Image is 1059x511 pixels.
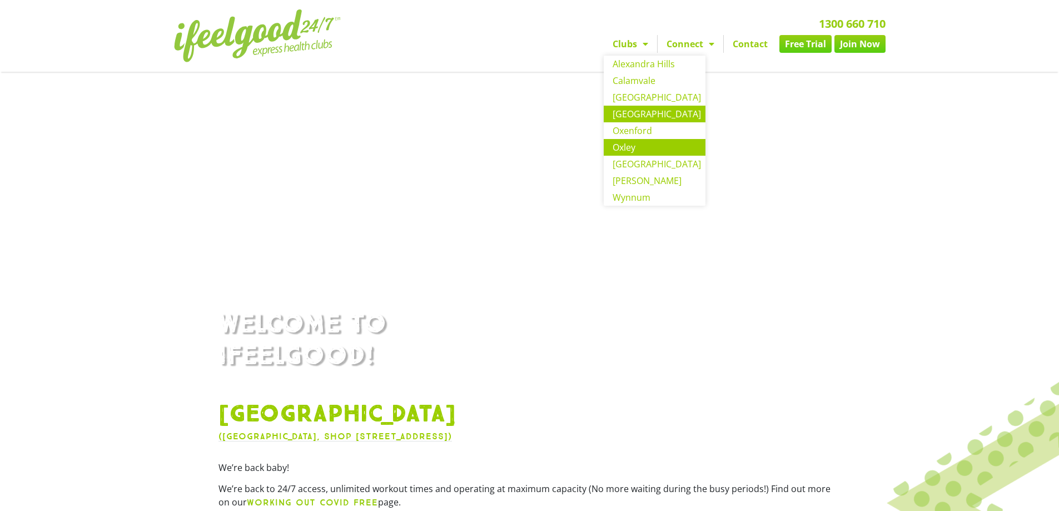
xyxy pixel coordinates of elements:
a: Oxley [604,139,705,156]
nav: Menu [427,35,886,53]
a: Oxenford [604,122,705,139]
a: Wynnum [604,189,705,206]
p: We’re back to 24/7 access, unlimited workout times and operating at maximum capacity (No more wai... [218,482,841,509]
a: WORKING OUT COVID FREE [247,496,378,508]
a: 1300 660 710 [819,16,886,31]
h1: [GEOGRAPHIC_DATA] [218,400,841,429]
ul: Clubs [604,56,705,206]
a: [PERSON_NAME] [604,172,705,189]
a: Calamvale [604,72,705,89]
h1: WELCOME TO IFEELGOOD! [218,309,841,373]
a: Clubs [604,35,657,53]
a: [GEOGRAPHIC_DATA] [604,89,705,106]
a: [GEOGRAPHIC_DATA] [604,156,705,172]
a: Contact [724,35,777,53]
a: Join Now [834,35,886,53]
a: [GEOGRAPHIC_DATA] [604,106,705,122]
a: Alexandra Hills [604,56,705,72]
p: We’re back baby! [218,461,841,474]
b: WORKING OUT COVID FREE [247,497,378,508]
a: Connect [658,35,723,53]
a: Free Trial [779,35,832,53]
a: ([GEOGRAPHIC_DATA], Shop [STREET_ADDRESS]) [218,431,452,441]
